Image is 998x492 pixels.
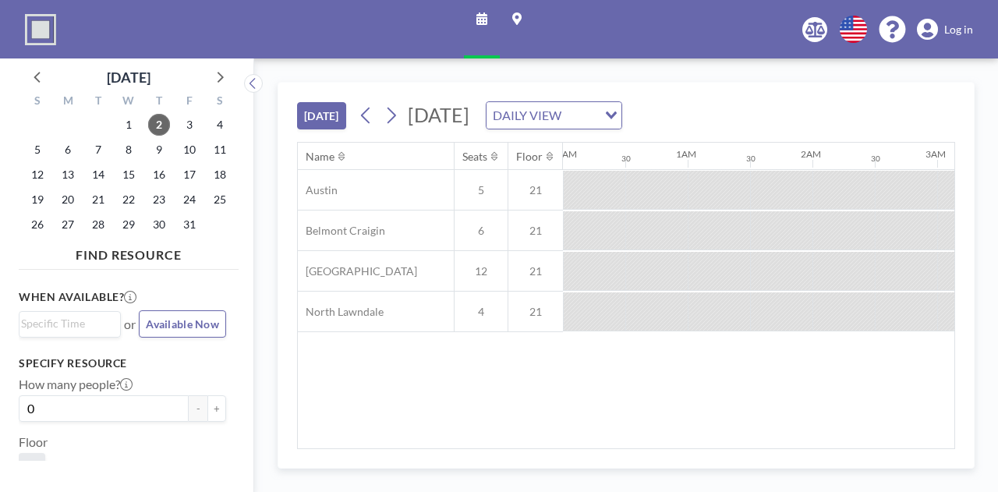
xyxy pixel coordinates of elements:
[27,164,48,186] span: Sunday, October 12, 2025
[87,139,109,161] span: Tuesday, October 7, 2025
[871,154,880,164] div: 30
[25,14,56,45] img: organization-logo
[148,214,170,235] span: Thursday, October 30, 2025
[118,189,140,211] span: Wednesday, October 22, 2025
[490,105,564,126] span: DAILY VIEW
[174,92,204,112] div: F
[146,317,219,331] span: Available Now
[19,312,120,335] div: Search for option
[746,154,756,164] div: 30
[508,264,563,278] span: 21
[87,214,109,235] span: Tuesday, October 28, 2025
[508,224,563,238] span: 21
[27,139,48,161] span: Sunday, October 5, 2025
[143,92,174,112] div: T
[124,317,136,332] span: or
[207,395,226,422] button: +
[298,264,417,278] span: [GEOGRAPHIC_DATA]
[25,459,39,474] span: 21
[917,19,973,41] a: Log in
[462,150,487,164] div: Seats
[189,395,207,422] button: -
[508,305,563,319] span: 21
[944,23,973,37] span: Log in
[118,114,140,136] span: Wednesday, October 1, 2025
[19,356,226,370] h3: Specify resource
[925,148,946,160] div: 3AM
[179,139,200,161] span: Friday, October 10, 2025
[455,183,508,197] span: 5
[148,189,170,211] span: Thursday, October 23, 2025
[148,114,170,136] span: Thursday, October 2, 2025
[179,189,200,211] span: Friday, October 24, 2025
[621,154,631,164] div: 30
[179,164,200,186] span: Friday, October 17, 2025
[87,189,109,211] span: Tuesday, October 21, 2025
[306,150,334,164] div: Name
[209,114,231,136] span: Saturday, October 4, 2025
[566,105,596,126] input: Search for option
[19,241,239,263] h4: FIND RESOURCE
[53,92,83,112] div: M
[204,92,235,112] div: S
[27,189,48,211] span: Sunday, October 19, 2025
[298,305,384,319] span: North Lawndale
[57,164,79,186] span: Monday, October 13, 2025
[87,164,109,186] span: Tuesday, October 14, 2025
[179,114,200,136] span: Friday, October 3, 2025
[83,92,114,112] div: T
[118,214,140,235] span: Wednesday, October 29, 2025
[148,164,170,186] span: Thursday, October 16, 2025
[179,214,200,235] span: Friday, October 31, 2025
[455,305,508,319] span: 4
[209,164,231,186] span: Saturday, October 18, 2025
[297,102,346,129] button: [DATE]
[21,315,111,332] input: Search for option
[209,189,231,211] span: Saturday, October 25, 2025
[118,139,140,161] span: Wednesday, October 8, 2025
[676,148,696,160] div: 1AM
[551,148,577,160] div: 12AM
[298,224,385,238] span: Belmont Craigin
[27,214,48,235] span: Sunday, October 26, 2025
[408,103,469,126] span: [DATE]
[139,310,226,338] button: Available Now
[118,164,140,186] span: Wednesday, October 15, 2025
[455,224,508,238] span: 6
[107,66,150,88] div: [DATE]
[19,434,48,450] label: Floor
[114,92,144,112] div: W
[57,214,79,235] span: Monday, October 27, 2025
[487,102,621,129] div: Search for option
[455,264,508,278] span: 12
[57,189,79,211] span: Monday, October 20, 2025
[298,183,338,197] span: Austin
[801,148,821,160] div: 2AM
[57,139,79,161] span: Monday, October 6, 2025
[148,139,170,161] span: Thursday, October 9, 2025
[19,377,133,392] label: How many people?
[23,92,53,112] div: S
[516,150,543,164] div: Floor
[209,139,231,161] span: Saturday, October 11, 2025
[508,183,563,197] span: 21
